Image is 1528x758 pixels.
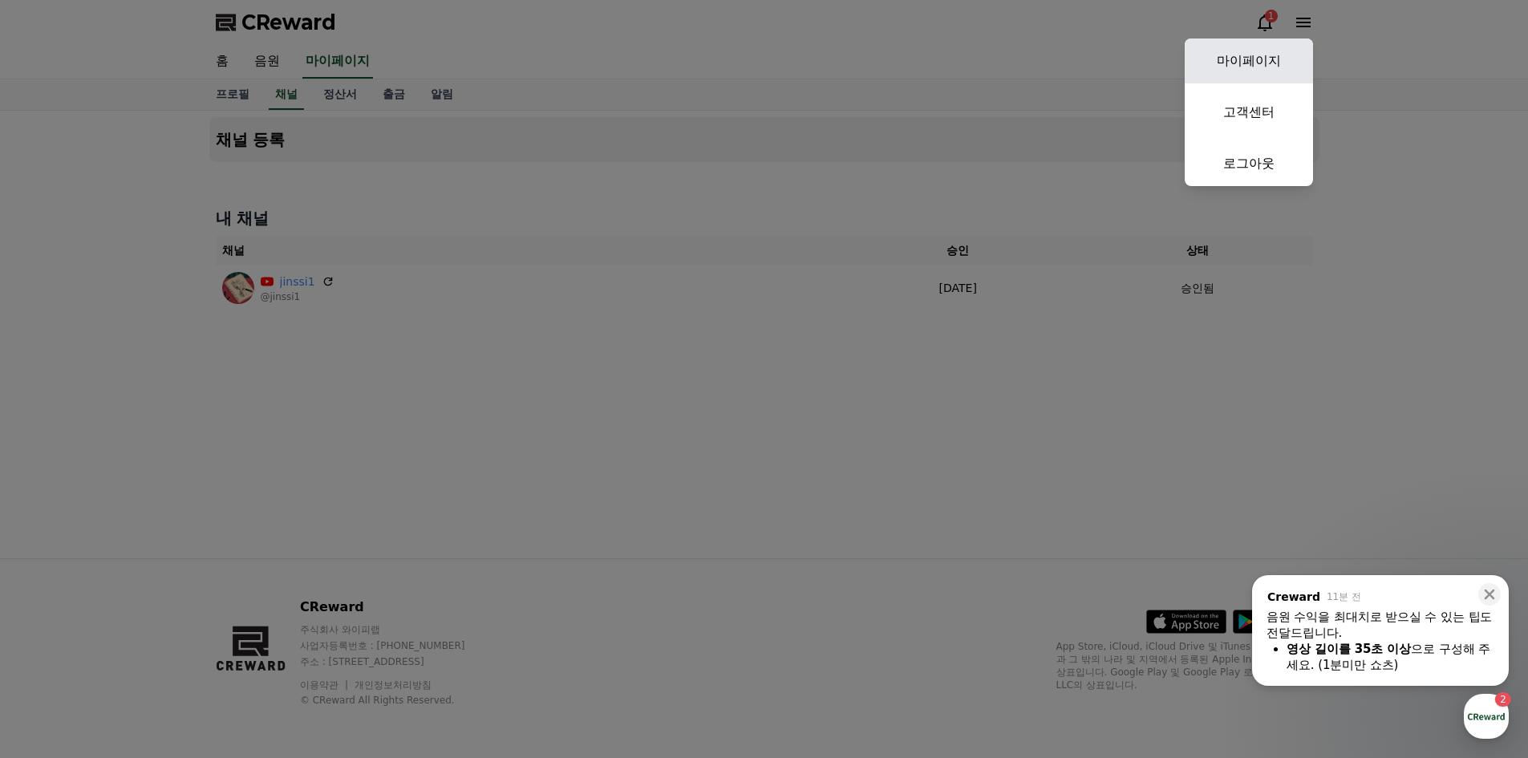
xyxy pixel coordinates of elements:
a: 홈 [5,509,106,549]
span: 대화 [147,533,166,546]
a: 2대화 [106,509,207,549]
a: 설정 [207,509,308,549]
a: 고객센터 [1185,90,1313,135]
a: 로그아웃 [1185,141,1313,186]
a: 마이페이지 [1185,39,1313,83]
button: 마이페이지 고객센터 로그아웃 [1185,39,1313,186]
span: 설정 [248,533,267,545]
span: 홈 [51,533,60,545]
span: 2 [163,508,168,521]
